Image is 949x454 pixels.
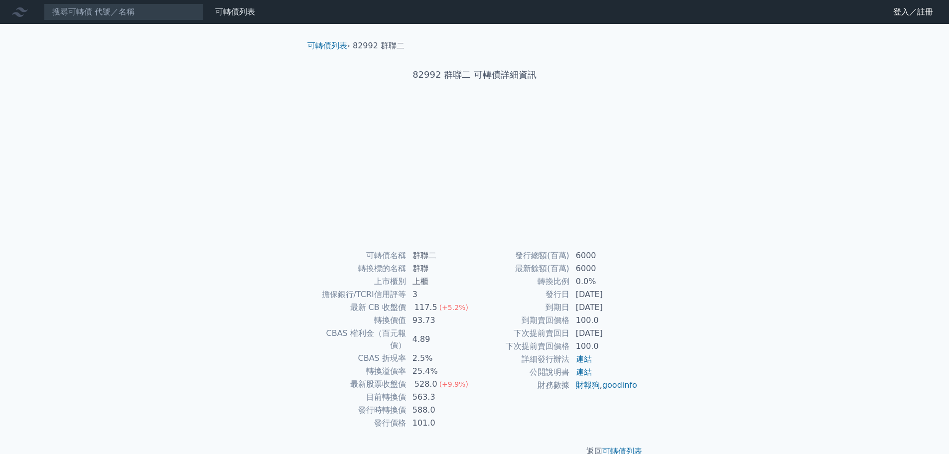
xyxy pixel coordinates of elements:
[885,4,941,20] a: 登入／註冊
[311,327,407,352] td: CBAS 權利金（百元報價）
[570,288,638,301] td: [DATE]
[44,3,203,20] input: 搜尋可轉債 代號／名稱
[570,249,638,262] td: 6000
[353,40,405,52] li: 82992 群聯二
[407,249,475,262] td: 群聯二
[311,417,407,430] td: 發行價格
[407,288,475,301] td: 3
[407,262,475,275] td: 群聯
[412,378,439,390] div: 528.0
[439,303,468,311] span: (+5.2%)
[412,302,439,313] div: 117.5
[576,380,600,390] a: 財報狗
[570,301,638,314] td: [DATE]
[475,353,570,366] td: 詳細發行辦法
[299,68,650,82] h1: 82992 群聯二 可轉債詳細資訊
[311,378,407,391] td: 最新股票收盤價
[475,301,570,314] td: 到期日
[475,327,570,340] td: 下次提前賣回日
[311,352,407,365] td: CBAS 折現率
[311,288,407,301] td: 擔保銀行/TCRI信用評等
[311,314,407,327] td: 轉換價值
[570,275,638,288] td: 0.0%
[407,327,475,352] td: 4.89
[475,340,570,353] td: 下次提前賣回價格
[570,340,638,353] td: 100.0
[407,417,475,430] td: 101.0
[215,7,255,16] a: 可轉債列表
[475,288,570,301] td: 發行日
[475,379,570,392] td: 財務數據
[311,249,407,262] td: 可轉債名稱
[475,366,570,379] td: 公開說明書
[311,262,407,275] td: 轉換標的名稱
[311,301,407,314] td: 最新 CB 收盤價
[576,367,592,377] a: 連結
[570,314,638,327] td: 100.0
[475,262,570,275] td: 最新餘額(百萬)
[602,380,637,390] a: goodinfo
[307,40,350,52] li: ›
[570,327,638,340] td: [DATE]
[311,404,407,417] td: 發行時轉換價
[311,275,407,288] td: 上市櫃別
[570,262,638,275] td: 6000
[307,41,347,50] a: 可轉債列表
[576,354,592,364] a: 連結
[407,275,475,288] td: 上櫃
[439,380,468,388] span: (+9.9%)
[311,365,407,378] td: 轉換溢價率
[475,249,570,262] td: 發行總額(百萬)
[407,365,475,378] td: 25.4%
[570,379,638,392] td: ,
[475,275,570,288] td: 轉換比例
[407,314,475,327] td: 93.73
[475,314,570,327] td: 到期賣回價格
[407,391,475,404] td: 563.3
[407,404,475,417] td: 588.0
[407,352,475,365] td: 2.5%
[311,391,407,404] td: 目前轉換價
